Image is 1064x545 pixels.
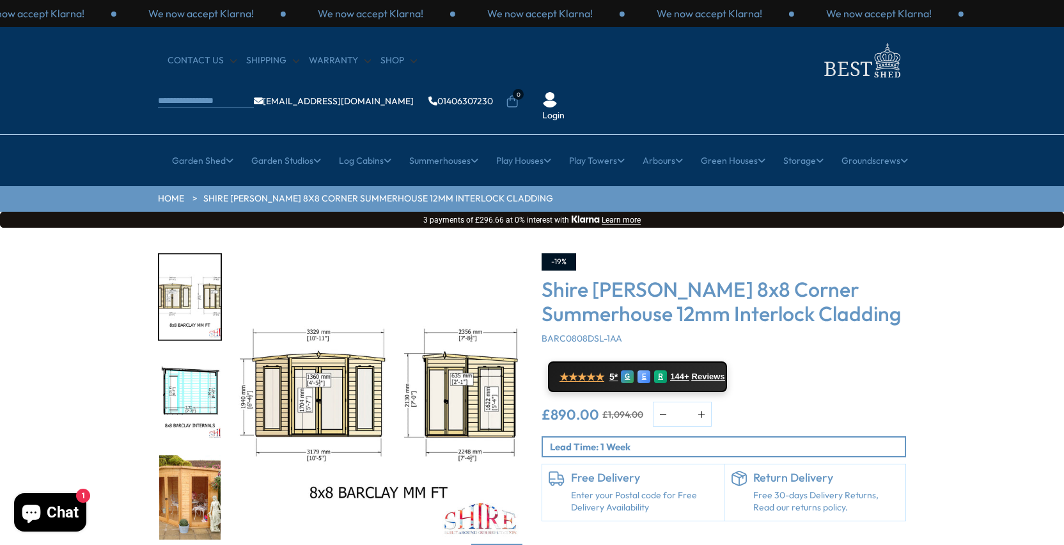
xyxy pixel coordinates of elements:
a: 01406307230 [428,97,493,106]
p: We now accept Klarna! [657,6,762,20]
img: User Icon [542,92,558,107]
div: 2 / 3 [116,6,286,20]
a: Warranty [309,54,371,67]
p: We now accept Klarna! [148,6,254,20]
a: Storage [783,145,824,177]
div: E [638,370,650,383]
p: We now accept Klarna! [318,6,423,20]
span: 0 [513,89,524,100]
div: G [621,370,634,383]
p: Free 30-days Delivery Returns, Read our returns policy. [753,489,900,514]
div: 2 / 3 [625,6,794,20]
div: 4 / 14 [158,354,222,441]
ins: £890.00 [542,407,599,422]
div: 1 / 3 [455,6,625,20]
a: Play Houses [496,145,551,177]
h3: Shire [PERSON_NAME] 8x8 Corner Summerhouse 12mm Interlock Cladding [542,277,906,326]
a: Groundscrews [841,145,908,177]
span: Reviews [692,372,725,382]
img: Barclay8x8_4_8bd66011-3430-4802-80e0-46604a222c26_200x200.jpg [159,455,221,540]
a: 0 [506,95,519,108]
p: Lead Time: 1 Week [550,440,905,454]
a: [EMAIL_ADDRESS][DOMAIN_NAME] [254,97,414,106]
div: 3 / 14 [158,253,222,341]
div: -19% [542,253,576,271]
img: logo [817,40,906,81]
a: Garden Shed [172,145,233,177]
del: £1,094.00 [602,410,643,419]
img: 8x8Barclaymmft_ad2b4a8c-b1f5-4913-96ef-57d396f27519_200x200.jpg [159,255,221,340]
span: BARC0808DSL-1AA [542,333,622,344]
a: Login [542,109,565,122]
inbox-online-store-chat: Shopify online store chat [10,493,90,535]
a: Shop [380,54,417,67]
a: Garden Studios [251,145,321,177]
div: 5 / 14 [158,454,222,541]
a: Shire [PERSON_NAME] 8x8 Corner Summerhouse 12mm Interlock Cladding [203,193,553,205]
a: Summerhouses [409,145,478,177]
div: 3 / 3 [794,6,964,20]
h6: Free Delivery [571,471,717,485]
a: Arbours [643,145,683,177]
span: ★★★★★ [559,371,604,383]
p: We now accept Klarna! [826,6,932,20]
a: Enter your Postal code for Free Delivery Availability [571,489,717,514]
span: 144+ [670,372,689,382]
h6: Return Delivery [753,471,900,485]
a: CONTACT US [168,54,237,67]
img: 8x8Barclayinternals_1b83507d-13b6-4587-92e3-f27988380a3d_200x200.jpg [159,355,221,440]
a: Log Cabins [339,145,391,177]
a: Green Houses [701,145,765,177]
div: 3 / 3 [286,6,455,20]
a: Shipping [246,54,299,67]
a: ★★★★★ 5* G E R 144+ Reviews [548,361,727,392]
div: R [654,370,667,383]
img: Shire Barclay 8x8 Corner Summerhouse 12mm Interlock Cladding - Best Shed [235,253,522,541]
a: Play Towers [569,145,625,177]
a: HOME [158,193,184,205]
p: We now accept Klarna! [487,6,593,20]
